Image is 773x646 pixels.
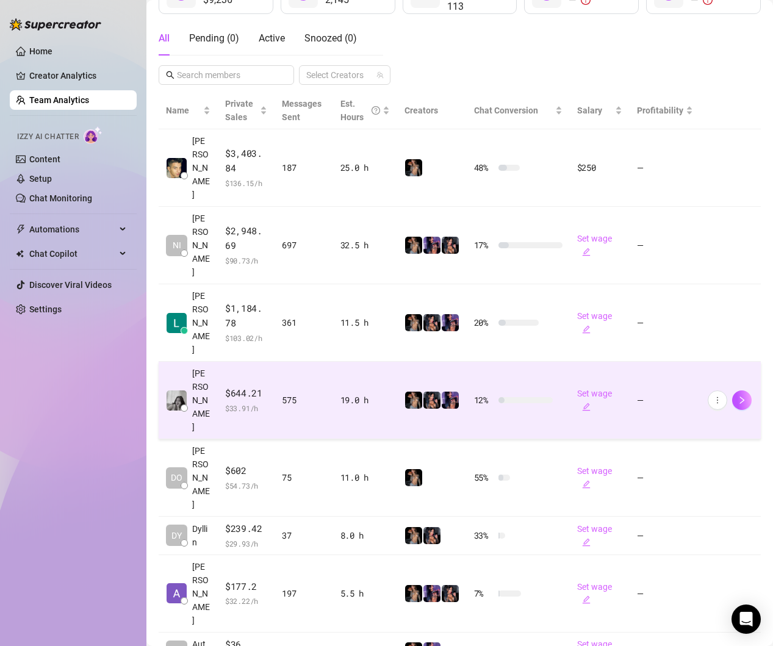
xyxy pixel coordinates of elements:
a: Setup [29,174,52,184]
img: Girlfriend [423,314,440,331]
span: right [738,396,746,404]
span: Name [166,104,201,117]
img: ･ﾟ [423,585,440,602]
img: Tina [167,390,187,411]
a: Home [29,46,52,56]
img: Girlfriend [442,237,459,254]
img: ･ﾟ [442,392,459,409]
span: edit [582,538,591,547]
img: 🩵𝐆𝐅 [405,159,422,176]
div: 11.5 h [340,316,390,329]
td: — [630,555,700,633]
span: $3,403.84 [225,146,267,175]
img: Chat Copilot [16,249,24,258]
div: Est. Hours [340,97,380,124]
div: 361 [282,316,325,329]
img: AI Chatter [84,126,102,144]
img: Lilly Lilium [167,313,187,333]
span: Chat Conversion [474,106,538,115]
span: team [376,71,384,79]
span: $ 33.91 /h [225,402,267,414]
span: 20 % [474,316,494,329]
span: $ 32.22 /h [225,595,267,607]
img: 🩵𝐆𝐅 [405,314,422,331]
span: DO [171,471,182,484]
div: Pending ( 0 ) [189,31,239,46]
img: 🩵𝐆𝐅 [405,469,422,486]
span: Snoozed ( 0 ) [304,32,357,44]
img: 🩵𝐆𝐅 [405,392,422,409]
img: ･ﾟ [442,314,459,331]
img: logo-BBDzfeDw.svg [10,18,101,31]
span: Messages Sent [282,99,322,122]
img: 🩵𝐆𝐅 [405,585,422,602]
td: — [630,439,700,517]
span: $ 54.73 /h [225,479,267,492]
span: Salary [577,106,602,115]
span: $2,948.69 [225,224,267,253]
div: $250 [577,161,623,174]
span: Private Sales [225,99,253,122]
div: 197 [282,587,325,600]
span: $602 [225,464,267,478]
div: 5.5 h [340,587,390,600]
td: — [630,129,700,207]
a: Creator Analytics [29,66,127,85]
a: Chat Monitoring [29,193,92,203]
img: ･ﾟ [423,237,440,254]
span: $1,184.78 [225,301,267,330]
img: 🩵𝐆𝐅 [405,237,422,254]
span: $ 103.02 /h [225,332,267,344]
img: Ashley G [167,583,187,603]
div: Open Intercom Messenger [732,605,761,634]
img: Milan Kitic [167,158,187,178]
span: $177.2 [225,580,267,594]
span: 17 % [474,239,494,252]
span: 33 % [474,529,494,542]
a: Set wageedit [577,389,612,412]
span: [PERSON_NAME] [192,134,210,201]
span: [PERSON_NAME] [192,367,210,434]
span: $ 90.73 /h [225,254,267,267]
span: Profitability [637,106,683,115]
a: Discover Viral Videos [29,280,112,290]
td: — [630,207,700,284]
span: 55 % [474,471,494,484]
span: Dyllin [192,522,210,549]
div: 187 [282,161,325,174]
span: thunderbolt [16,224,26,234]
img: Girlfriend [423,527,440,544]
th: Creators [397,92,467,129]
img: Girlfriend [442,585,459,602]
div: 75 [282,471,325,484]
span: 48 % [474,161,494,174]
a: Set wageedit [577,311,612,334]
a: Settings [29,304,62,314]
div: 19.0 h [340,393,390,407]
span: $239.42 [225,522,267,536]
div: 697 [282,239,325,252]
span: $ 136.15 /h [225,177,267,189]
span: Chat Copilot [29,244,116,264]
a: Set wageedit [577,234,612,257]
a: Set wageedit [577,524,612,547]
span: question-circle [372,97,380,124]
span: Izzy AI Chatter [17,131,79,143]
span: 7 % [474,587,494,600]
span: [PERSON_NAME] [192,444,210,511]
span: edit [582,595,591,604]
span: [PERSON_NAME] [192,212,210,279]
td: — [630,284,700,362]
img: Girlfriend [423,392,440,409]
span: $644.21 [225,386,267,401]
a: Team Analytics [29,95,89,105]
span: $ 29.93 /h [225,537,267,550]
span: Active [259,32,285,44]
a: Content [29,154,60,164]
span: edit [582,403,591,411]
a: Set wageedit [577,466,612,489]
span: search [166,71,174,79]
div: 32.5 h [340,239,390,252]
span: DY [171,529,182,542]
div: 11.0 h [340,471,390,484]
